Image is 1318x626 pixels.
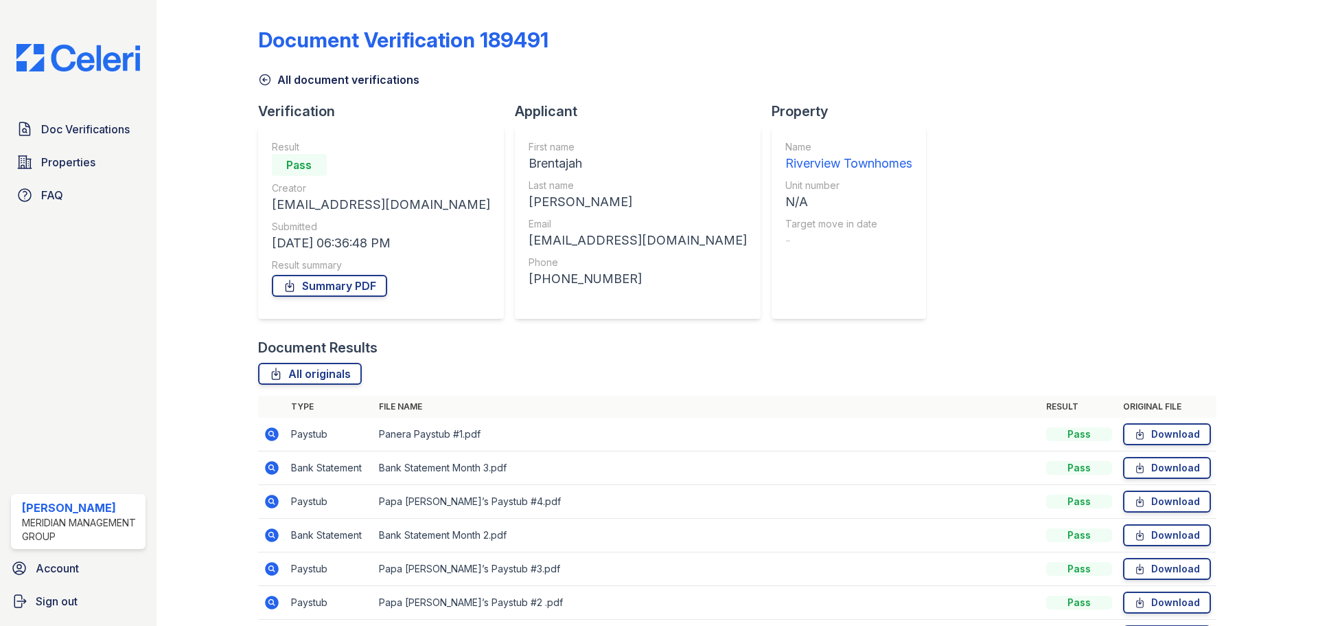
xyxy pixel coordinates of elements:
a: Download [1123,524,1211,546]
td: Paystub [286,418,373,451]
div: Last name [529,179,747,192]
td: Paystub [286,586,373,620]
a: FAQ [11,181,146,209]
a: Download [1123,491,1211,513]
div: Pass [1046,596,1112,610]
div: Name [785,140,912,154]
div: Pass [1046,562,1112,576]
span: FAQ [41,187,63,203]
a: Account [5,555,151,582]
th: Result [1041,396,1118,418]
div: Phone [529,256,747,269]
span: Doc Verifications [41,121,130,137]
div: Result [272,140,490,154]
div: Pass [272,154,327,176]
div: Email [529,217,747,231]
td: Bank Statement [286,451,373,485]
div: Unit number [785,179,912,192]
div: Creator [272,181,490,195]
a: Properties [11,148,146,176]
a: All originals [258,363,362,385]
span: Account [36,560,79,577]
td: Paystub [286,552,373,586]
td: Papa [PERSON_NAME]’s Paystub #4.pdf [373,485,1041,519]
div: [DATE] 06:36:48 PM [272,234,490,253]
img: CE_Logo_Blue-a8612792a0a2168367f1c8372b55b34899dd931a85d93a1a3d3e32e68fde9ad4.png [5,44,151,71]
div: Riverview Townhomes [785,154,912,173]
div: Result summary [272,258,490,272]
td: Bank Statement Month 3.pdf [373,451,1041,485]
th: File name [373,396,1041,418]
td: Papa [PERSON_NAME]’s Paystub #3.pdf [373,552,1041,586]
td: Panera Paystub #1.pdf [373,418,1041,451]
a: Download [1123,558,1211,580]
div: [EMAIL_ADDRESS][DOMAIN_NAME] [272,195,490,214]
div: Verification [258,102,515,121]
span: Properties [41,154,95,170]
div: Applicant [515,102,772,121]
a: Download [1123,423,1211,445]
td: Papa [PERSON_NAME]’s Paystub #2 .pdf [373,586,1041,620]
div: Pass [1046,427,1112,441]
div: Meridian Management Group [22,516,140,544]
div: First name [529,140,747,154]
div: [PERSON_NAME] [22,500,140,516]
div: Pass [1046,528,1112,542]
a: Summary PDF [272,275,387,297]
div: Property [772,102,937,121]
a: All document verifications [258,71,419,88]
div: [EMAIL_ADDRESS][DOMAIN_NAME] [529,231,747,250]
div: Submitted [272,220,490,234]
span: Sign out [36,593,78,610]
div: Document Verification 189491 [258,27,548,52]
th: Original file [1118,396,1216,418]
div: - [785,231,912,250]
div: Document Results [258,338,378,357]
th: Type [286,396,373,418]
td: Paystub [286,485,373,519]
div: N/A [785,192,912,212]
div: Pass [1046,495,1112,508]
div: Pass [1046,461,1112,475]
a: Doc Verifications [11,115,146,143]
a: Download [1123,457,1211,479]
a: Name Riverview Townhomes [785,140,912,173]
a: Sign out [5,588,151,615]
td: Bank Statement [286,519,373,552]
div: [PHONE_NUMBER] [529,269,747,289]
div: [PERSON_NAME] [529,192,747,212]
div: Target move in date [785,217,912,231]
td: Bank Statement Month 2.pdf [373,519,1041,552]
a: Download [1123,592,1211,614]
div: Brentajah [529,154,747,173]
